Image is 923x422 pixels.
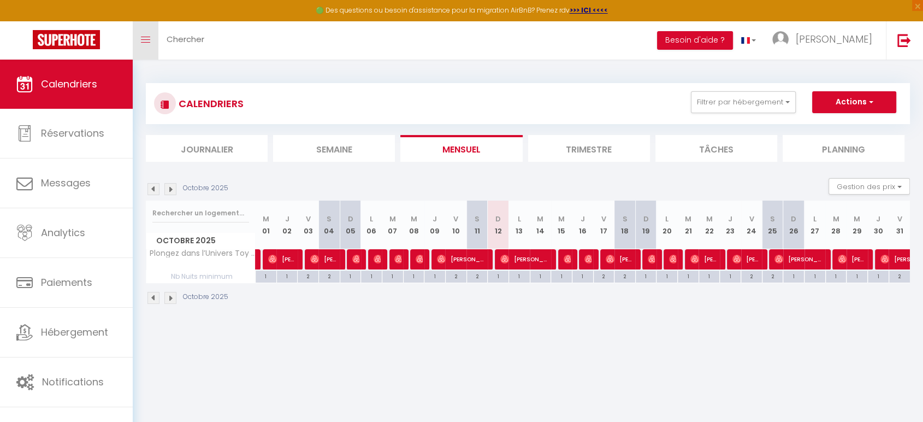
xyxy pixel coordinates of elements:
div: 1 [361,271,382,281]
abbr: V [601,214,606,224]
abbr: M [854,214,860,224]
a: ... [PERSON_NAME] [764,21,886,60]
th: 25 [762,201,783,249]
span: [PERSON_NAME] [774,249,824,269]
abbr: S [770,214,775,224]
span: [PERSON_NAME] [437,249,487,269]
abbr: M [537,214,543,224]
div: 2 [614,271,635,281]
div: 1 [530,271,551,281]
li: Tâches [655,135,777,162]
abbr: J [728,214,732,224]
li: Journalier [146,135,268,162]
span: [PERSON_NAME] [374,249,381,269]
div: 2 [762,271,783,281]
th: 15 [551,201,572,249]
div: 1 [656,271,677,281]
abbr: V [453,214,458,224]
span: [PERSON_NAME] [732,249,761,269]
abbr: M [389,214,396,224]
img: logout [897,33,911,47]
th: 11 [466,201,488,249]
div: 1 [804,271,825,281]
span: [PERSON_NAME] [394,249,401,269]
span: [PERSON_NAME] [268,249,297,269]
abbr: L [370,214,373,224]
span: Réservations [41,126,104,140]
div: 1 [424,271,445,281]
div: 1 [382,271,403,281]
abbr: J [876,214,880,224]
th: 28 [825,201,847,249]
abbr: M [833,214,839,224]
abbr: L [813,214,816,224]
span: [PERSON_NAME] [584,249,591,269]
th: 17 [593,201,614,249]
span: Paiements [41,276,92,289]
a: >>> ICI <<<< [570,5,608,15]
span: [PERSON_NAME] [796,32,872,46]
div: 1 [868,271,889,281]
th: 14 [530,201,551,249]
div: 2 [594,271,614,281]
span: Calendriers [41,77,97,91]
span: [PERSON_NAME] [838,249,866,269]
img: ... [772,31,789,48]
p: Octobre 2025 [183,183,228,194]
th: 05 [340,201,361,249]
button: Filtrer par hébergement [691,91,796,113]
span: Chercher [167,33,204,45]
span: [PERSON_NAME] [352,249,359,269]
input: Rechercher un logement... [152,203,249,223]
span: Notifications [42,375,104,389]
th: 13 [508,201,530,249]
div: 2 [741,271,762,281]
th: 27 [804,201,826,249]
span: Hébergement [41,325,108,339]
abbr: M [558,214,565,224]
th: 06 [361,201,382,249]
abbr: V [897,214,902,224]
a: [PERSON_NAME] [256,249,261,270]
th: 10 [445,201,466,249]
abbr: V [749,214,754,224]
th: 30 [868,201,889,249]
th: 24 [741,201,762,249]
img: Super Booking [33,30,100,49]
p: Octobre 2025 [183,292,228,302]
th: 04 [318,201,340,249]
div: 1 [551,271,572,281]
th: 23 [720,201,741,249]
th: 03 [298,201,319,249]
div: 1 [720,271,741,281]
th: 31 [889,201,910,249]
abbr: J [433,214,437,224]
div: 1 [636,271,656,281]
th: 12 [488,201,509,249]
abbr: L [665,214,668,224]
div: 1 [783,271,804,281]
div: 2 [467,271,488,281]
abbr: J [581,214,585,224]
span: [PERSON_NAME] [648,249,655,269]
abbr: S [622,214,627,224]
a: Chercher [158,21,212,60]
div: 2 [319,271,340,281]
abbr: M [685,214,691,224]
li: Trimestre [528,135,650,162]
div: 1 [277,271,298,281]
th: 20 [656,201,678,249]
span: [PERSON_NAME] [310,249,339,269]
span: Plongez dans l’Univers Toy Story [148,249,257,257]
div: 1 [847,271,867,281]
span: Messages [41,176,91,190]
div: 1 [699,271,720,281]
div: 2 [298,271,318,281]
th: 16 [572,201,593,249]
span: [PERSON_NAME] [500,249,550,269]
th: 18 [614,201,636,249]
div: 2 [446,271,466,281]
abbr: D [495,214,501,224]
span: [PERSON_NAME] [669,249,676,269]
